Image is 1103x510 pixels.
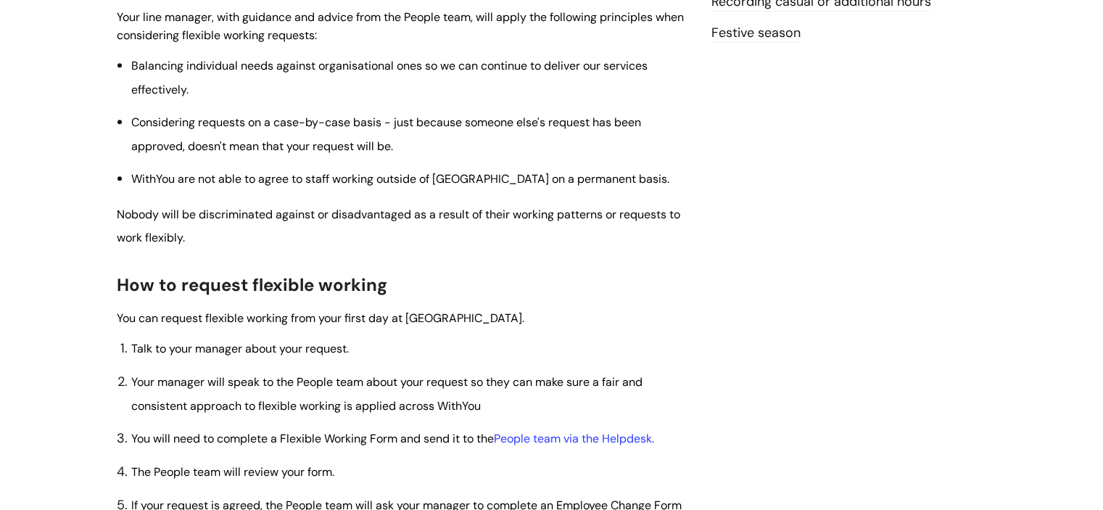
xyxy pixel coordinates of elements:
[131,58,648,96] span: Balancing individual needs against organisational ones so we can continue to deliver our services...
[117,207,680,245] span: Nobody will be discriminated against or disadvantaged as a result of their working patterns or re...
[131,115,641,153] span: Considering requests on a case-by-case basis - just because someone else's request has been appro...
[117,9,684,43] span: Your line manager, with guidance and advice from the People team, will apply the following princi...
[494,431,654,446] a: People team via the Helpdesk.
[131,431,654,446] span: You will need to complete a Flexible Working Form and send it to the
[711,24,801,43] a: Festive season
[131,374,643,413] span: Your manager will speak to the People team about your request so they can make sure a fair and co...
[131,341,349,356] span: Talk to your manager about your request.
[117,273,387,296] span: How to request flexible working
[131,171,669,186] span: WithYou are not able to agree to staff working outside of [GEOGRAPHIC_DATA] on a permanent basis.
[131,464,334,480] span: The People team will review your form.
[117,310,524,326] span: You can request flexible working from your first day at [GEOGRAPHIC_DATA].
